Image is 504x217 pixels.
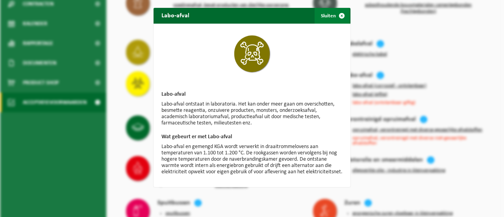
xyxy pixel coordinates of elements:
p: Labo-afval en gemengd KGA wordt verwerkt in draaitrommelovens aan temperaturen van 1.100 tot 1.20... [161,144,343,175]
button: Sluiten [315,8,350,24]
p: Labo-afval ontstaat in laboratoria. Het kan onder meer gaan om overschotten, besmette reagentia, ... [161,101,343,126]
h3: Wat gebeurt er met Labo-afval [161,134,343,140]
h3: Labo-afval [161,92,343,97]
h2: Labo-afval [154,8,197,23]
